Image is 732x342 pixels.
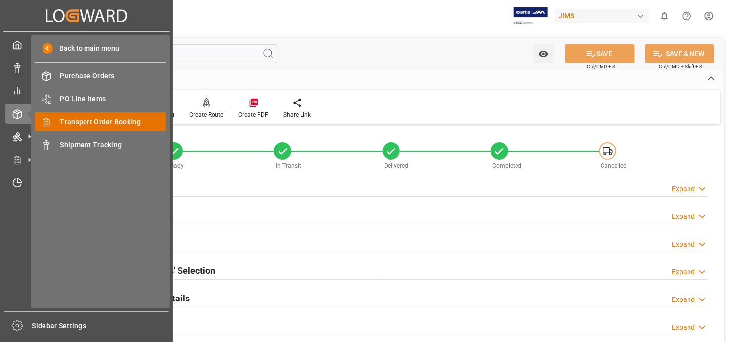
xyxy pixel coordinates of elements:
span: Cancelled [601,162,627,169]
a: My Reports [5,81,168,100]
span: Back to main menu [53,43,120,54]
div: Create PDF [238,110,268,119]
span: Completed [492,162,521,169]
div: Create Route [189,110,223,119]
span: In-Transit [276,162,301,169]
button: show 0 new notifications [653,5,676,27]
a: Data Management [5,58,168,77]
span: Transport Order Booking [60,117,167,127]
button: SAVE & NEW [645,44,714,63]
a: PO Line Items [35,89,166,108]
img: Exertis%20JAM%20-%20Email%20Logo.jpg_1722504956.jpg [514,7,548,25]
div: JIMS [555,9,649,23]
button: open menu [533,44,554,63]
a: Timeslot Management V2 [5,173,168,192]
div: Expand [672,322,695,333]
span: Ctrl/CMD + Shift + S [659,63,702,70]
div: Expand [672,267,695,277]
div: Share Link [283,110,311,119]
a: Purchase Orders [35,66,166,85]
div: Expand [672,295,695,305]
span: Ready [168,162,184,169]
span: Purchase Orders [60,71,167,81]
span: Delivered [384,162,408,169]
button: Help Center [676,5,698,27]
div: Expand [672,212,695,222]
button: JIMS [555,6,653,25]
div: Expand [672,184,695,194]
span: PO Line Items [60,94,167,104]
div: Expand [672,239,695,250]
a: My Cockpit [5,35,168,54]
button: SAVE [565,44,635,63]
a: Shipment Tracking [35,135,166,154]
span: Sidebar Settings [32,321,169,331]
span: Shipment Tracking [60,140,167,150]
span: Ctrl/CMD + S [587,63,615,70]
a: Transport Order Booking [35,112,166,131]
